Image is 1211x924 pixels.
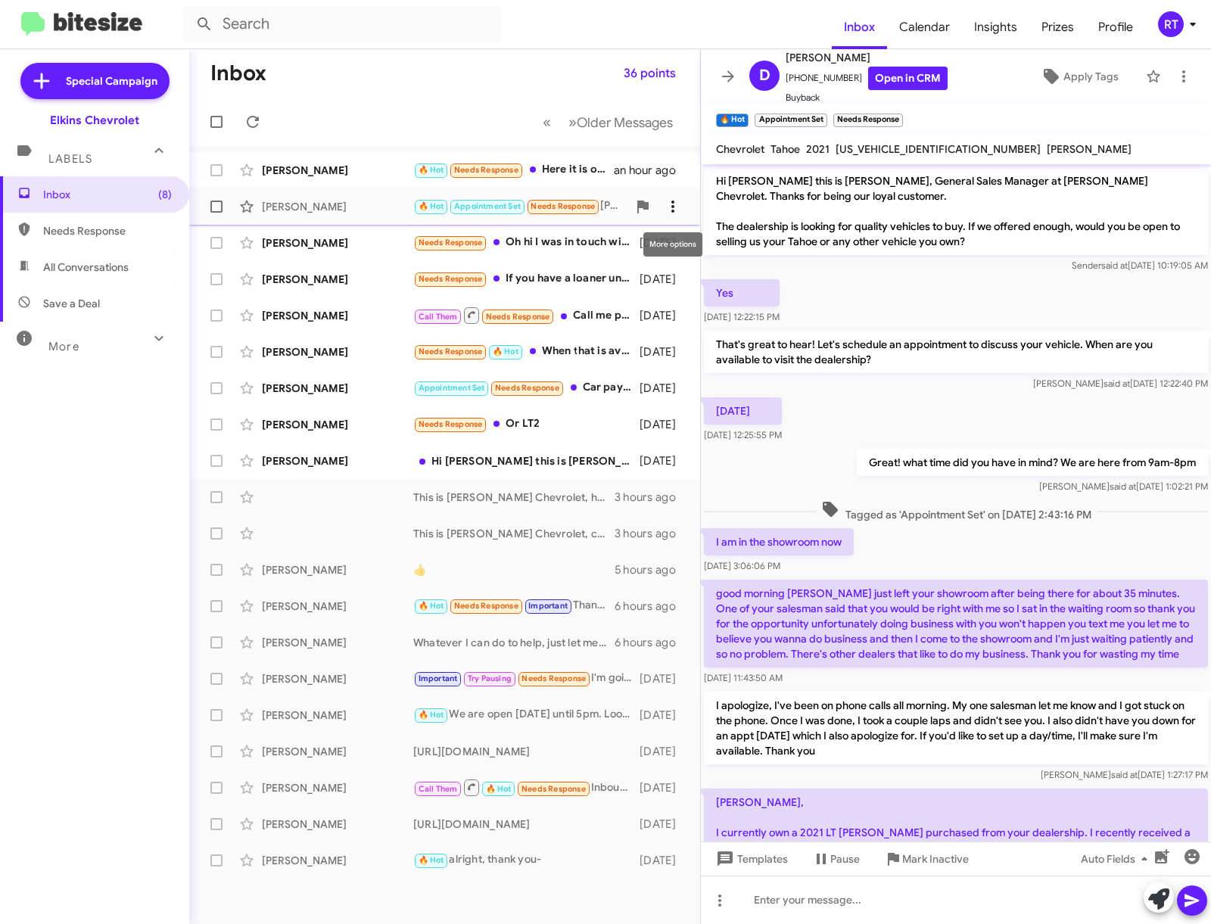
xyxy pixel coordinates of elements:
span: [DATE] 12:25:55 PM [704,429,782,440]
span: Tahoe [770,142,800,156]
button: Apply Tags [1020,63,1138,90]
div: [PERSON_NAME] [262,853,413,868]
span: [PERSON_NAME] [DATE] 1:27:17 PM [1041,769,1208,780]
button: Mark Inactive [872,845,981,873]
small: Appointment Set [755,114,827,127]
span: 🔥 Hot [419,601,444,611]
div: Hi [PERSON_NAME] this is [PERSON_NAME] at [PERSON_NAME] Chevrolet. Just wanted to follow up and m... [413,453,640,468]
div: [PERSON_NAME] [262,417,413,432]
div: [PERSON_NAME] [262,599,413,614]
p: good morning [PERSON_NAME] just left your showroom after being there for about 35 minutes. One of... [704,580,1208,667]
div: Thanks [413,597,615,614]
span: [DATE] 3:06:06 PM [704,560,780,571]
div: When that is available let me know [413,343,640,360]
span: [PHONE_NUMBER] [786,67,948,90]
span: Inbox [832,5,887,49]
div: 👍 [413,562,615,577]
span: 🔥 Hot [419,855,444,865]
div: [DATE] [640,308,688,323]
div: If you have a loaner under 55k MSRP and are willing to match the deal I sent over, we can talk. O... [413,270,640,288]
div: [PERSON_NAME], I currently own a 2021 LT [PERSON_NAME] purchased from your dealership. I recently... [413,198,627,215]
span: [PERSON_NAME] [1047,142,1132,156]
div: We are open [DATE] until 5pm. Looking forward to seeing your Ford. [413,706,640,723]
p: Yes [704,279,780,306]
span: Pause [830,845,860,873]
a: Profile [1086,5,1145,49]
div: 6 hours ago [615,635,688,650]
p: That's great to hear! Let's schedule an appointment to discuss your vehicle. When are you availab... [704,331,1208,373]
span: Needs Response [419,347,483,356]
div: [PERSON_NAME] [262,235,413,250]
small: 🔥 Hot [716,114,749,127]
p: I apologize, I've been on phone calls all morning. My one salesman let me know and I got stuck on... [704,692,1208,764]
span: D [759,64,770,88]
span: [PERSON_NAME] [DATE] 12:22:40 PM [1033,378,1208,389]
div: Car payments are outrageously high and I'm not interested in high car payments because I have bad... [413,379,640,397]
div: [URL][DOMAIN_NAME] [413,817,640,832]
span: » [568,113,577,132]
a: Calendar [887,5,962,49]
span: Tagged as 'Appointment Set' on [DATE] 2:43:16 PM [815,500,1097,522]
span: said at [1110,481,1136,492]
div: [PERSON_NAME] [262,272,413,287]
span: Try Pausing [468,674,512,683]
div: an hour ago [614,163,688,178]
p: I am in the showroom now [704,528,854,555]
div: [DATE] [640,744,688,759]
div: Or LT2 [413,415,640,433]
span: Labels [48,152,92,166]
button: Next [559,107,682,138]
span: [DATE] 11:43:50 AM [704,672,783,683]
span: Inbox [43,187,172,202]
span: said at [1111,769,1138,780]
span: Needs Response [521,784,586,794]
div: Oh hi I was in touch with one of your team he said he'll let me know when the cheaper model exuin... [413,234,640,251]
span: Needs Response [454,601,518,611]
span: Prizes [1029,5,1086,49]
div: [PERSON_NAME] [262,817,413,832]
span: said at [1101,260,1128,271]
span: [DATE] 12:22:15 PM [704,311,780,322]
div: [PERSON_NAME] [262,562,413,577]
span: [PERSON_NAME] [786,48,948,67]
span: [US_VEHICLE_IDENTIFICATION_NUMBER] [836,142,1041,156]
div: [PERSON_NAME] [262,671,413,686]
div: 6 hours ago [615,599,688,614]
span: Needs Response [495,383,559,393]
span: Mark Inactive [902,845,969,873]
span: Appointment Set [454,201,521,211]
div: [PERSON_NAME] [262,163,413,178]
button: Auto Fields [1069,845,1166,873]
h1: Inbox [210,61,266,86]
div: [PERSON_NAME] [262,744,413,759]
span: All Conversations [43,260,129,275]
span: Special Campaign [66,73,157,89]
p: Hi [PERSON_NAME] this is [PERSON_NAME], General Sales Manager at [PERSON_NAME] Chevrolet. Thanks ... [704,167,1208,255]
div: More options [643,232,702,257]
span: Needs Response [43,223,172,238]
span: Needs Response [486,312,550,322]
div: [PERSON_NAME] [262,199,413,214]
span: More [48,340,79,353]
span: Chevrolet [716,142,764,156]
div: [DATE] [640,708,688,723]
button: Previous [534,107,560,138]
div: [URL][DOMAIN_NAME] [413,744,640,759]
span: « [543,113,551,132]
div: [PERSON_NAME] [262,344,413,359]
span: 🔥 Hot [419,201,444,211]
span: Apply Tags [1063,63,1119,90]
div: Call me plz [PHONE_NUMBER] [413,306,640,325]
div: 5 hours ago [615,562,688,577]
span: said at [1104,378,1130,389]
span: 36 points [624,60,676,87]
div: [PERSON_NAME] [262,708,413,723]
span: Buyback [786,90,948,105]
button: Pause [800,845,872,873]
div: Here it is online for two different prices. Neither being 29.9k. Good luck with the truck! Thanks! [413,161,614,179]
div: [PERSON_NAME] [262,381,413,396]
div: I'm going to stop up around 1:30-2 and take a look in person. If we can make a deal, will I be ab... [413,670,640,687]
div: [DATE] [640,671,688,686]
span: Needs Response [531,201,595,211]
